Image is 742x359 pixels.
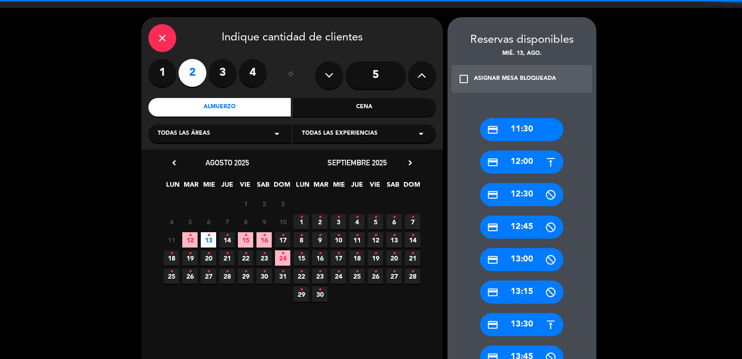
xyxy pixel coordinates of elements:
span: 4 [349,214,365,229]
span: 1 [238,196,253,211]
div: ASIGNAR MESA BLOQUEADA [474,74,556,84]
i: arrow_drop_down [416,128,427,139]
i: • [300,282,303,297]
span: 28 [219,268,235,284]
span: 9 [312,232,327,248]
span: SAB [385,179,401,195]
span: agosto 2025 [205,158,249,167]
span: 29 [238,268,253,284]
span: VIE [367,179,383,195]
i: credit_card [487,222,499,233]
span: 9 [256,214,272,229]
i: • [411,228,414,243]
i: • [374,228,377,243]
label: 1 [148,59,176,87]
span: MAR [183,179,198,195]
span: MAR [313,179,328,195]
span: 24 [331,268,346,284]
i: close [157,33,168,44]
i: credit_card [487,254,499,266]
span: 25 [349,268,365,284]
i: • [207,246,210,261]
div: 13:00 [480,248,563,271]
span: 12 [182,232,198,248]
label: 2 [179,59,206,87]
span: 28 [405,268,420,284]
span: 3 [331,214,346,229]
span: 29 [294,287,309,302]
span: 3 [275,196,290,211]
span: 1 [294,214,309,229]
span: 23 [312,268,327,284]
span: Todas las experiencias [302,129,377,138]
div: Cena [293,98,436,117]
span: 2 [312,214,327,229]
i: • [318,210,321,225]
span: 25 [164,268,179,284]
div: Indique cantidad de clientes [148,24,436,52]
i: • [300,264,303,279]
i: • [374,246,377,261]
span: 23 [256,250,272,266]
i: • [318,246,321,261]
i: credit_card [487,319,499,331]
i: • [337,264,340,279]
i: • [318,282,321,297]
div: 12:45 [480,215,563,239]
i: credit_card [487,189,499,201]
i: • [281,228,284,243]
i: • [262,228,266,243]
i: check_box_outline_blank [458,73,469,85]
span: 10 [331,232,346,248]
span: MIE [201,179,217,195]
i: credit_card [487,287,499,298]
span: 8 [294,232,309,248]
i: • [225,264,229,279]
div: 13:15 [480,281,563,304]
i: • [188,246,192,261]
span: 18 [349,250,365,266]
span: 11 [164,232,179,248]
span: 30 [256,268,272,284]
i: • [188,228,192,243]
div: 11:30 [480,118,563,141]
span: 14 [219,232,235,248]
span: Todas las áreas [158,129,210,138]
i: • [374,210,377,225]
i: • [170,246,173,261]
div: ó [276,59,306,91]
div: 13:30 [480,313,563,336]
span: JUE [219,179,235,195]
i: credit_card [487,124,499,136]
span: 8 [238,214,253,229]
i: • [337,246,340,261]
span: 15 [294,250,309,266]
span: 24 [275,250,290,266]
span: 27 [201,268,216,284]
i: • [225,246,229,261]
i: • [355,210,358,225]
span: 21 [405,250,420,266]
span: 27 [386,268,402,284]
i: • [318,264,321,279]
span: 5 [182,214,198,229]
i: • [188,264,192,279]
i: • [300,210,303,225]
span: 30 [312,287,327,302]
div: mié. 13, ago. [448,49,596,59]
span: 10 [275,214,290,229]
i: • [262,246,266,261]
span: 16 [312,250,327,266]
span: 4 [164,214,179,229]
i: • [374,264,377,279]
span: DOM [403,179,419,195]
span: 20 [201,250,216,266]
i: • [281,246,284,261]
span: JUE [349,179,365,195]
i: • [207,264,210,279]
span: 5 [368,214,383,229]
span: LUN [165,179,180,195]
i: • [355,246,358,261]
div: 12:00 [480,150,563,174]
i: • [355,228,358,243]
